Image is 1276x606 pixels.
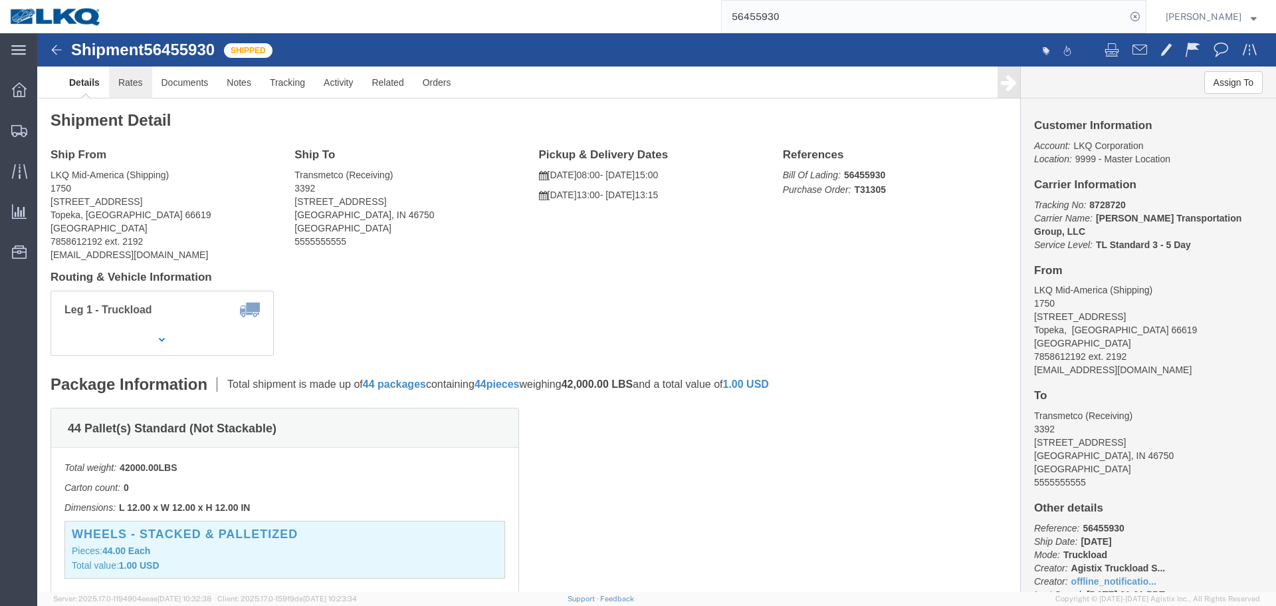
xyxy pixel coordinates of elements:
input: Search for shipment number, reference number [722,1,1126,33]
span: Lea Merryweather [1166,9,1241,24]
span: [DATE] 10:23:34 [303,595,357,603]
span: [DATE] 10:32:38 [158,595,211,603]
a: Feedback [600,595,634,603]
img: logo [9,7,102,27]
span: Server: 2025.17.0-1194904eeae [53,595,211,603]
span: Copyright © [DATE]-[DATE] Agistix Inc., All Rights Reserved [1055,593,1260,605]
a: Support [568,595,601,603]
span: Client: 2025.17.0-159f9de [217,595,357,603]
button: [PERSON_NAME] [1165,9,1257,25]
iframe: FS Legacy Container [37,33,1276,592]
